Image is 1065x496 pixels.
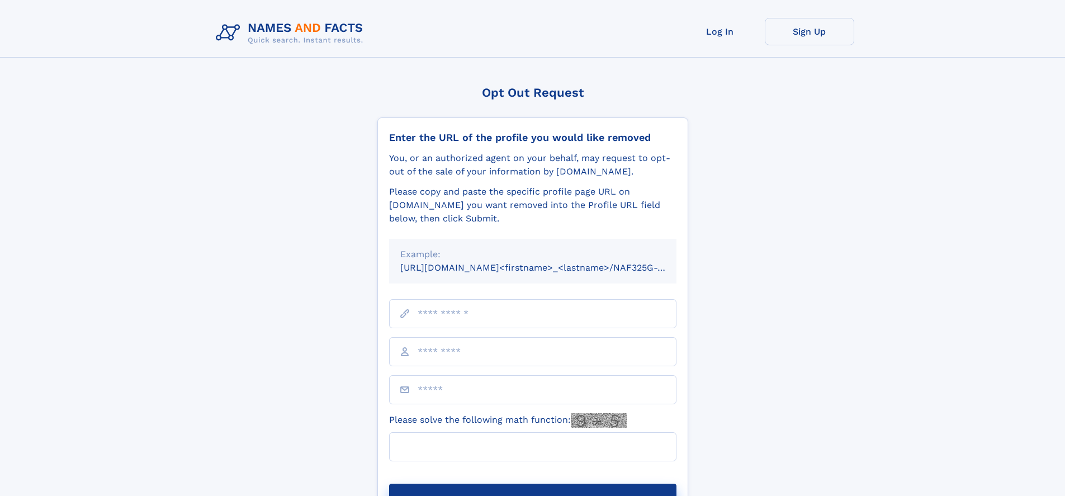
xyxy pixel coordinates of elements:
[675,18,765,45] a: Log In
[400,248,665,261] div: Example:
[389,131,676,144] div: Enter the URL of the profile you would like removed
[389,185,676,225] div: Please copy and paste the specific profile page URL on [DOMAIN_NAME] you want removed into the Pr...
[389,152,676,178] div: You, or an authorized agent on your behalf, may request to opt-out of the sale of your informatio...
[765,18,854,45] a: Sign Up
[400,262,698,273] small: [URL][DOMAIN_NAME]<firstname>_<lastname>/NAF325G-xxxxxxxx
[389,413,627,428] label: Please solve the following math function:
[211,18,372,48] img: Logo Names and Facts
[377,86,688,100] div: Opt Out Request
